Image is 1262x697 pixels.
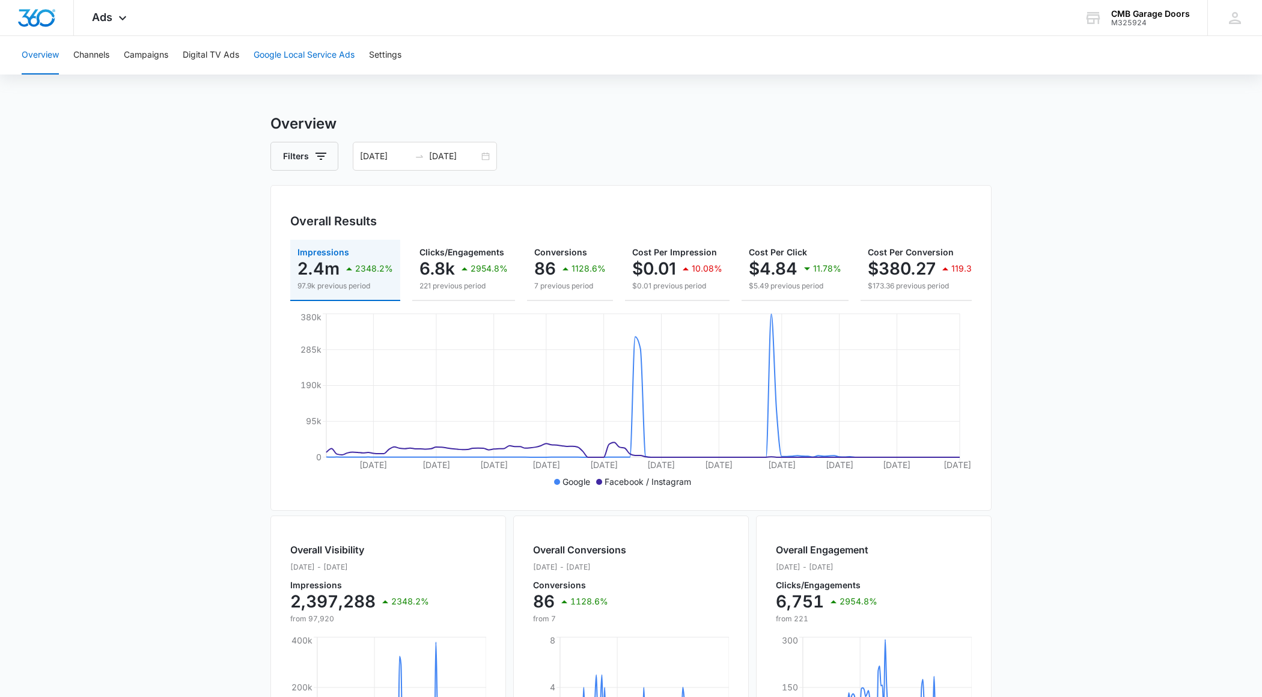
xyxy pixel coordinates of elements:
tspan: 200k [291,682,312,692]
tspan: [DATE] [943,460,971,470]
p: $0.01 previous period [632,281,722,291]
p: from 7 [533,613,626,624]
p: 2954.8% [471,264,508,273]
button: Overview [22,36,59,75]
p: 2954.8% [840,597,877,606]
p: 2348.2% [355,264,393,273]
p: 6,751 [776,592,824,611]
p: 1128.6% [570,597,608,606]
div: account id [1111,19,1190,27]
p: 7 previous period [534,281,606,291]
tspan: [DATE] [826,460,853,470]
input: Start date [360,150,410,163]
tspan: 8 [550,635,555,645]
button: Campaigns [124,36,168,75]
span: Impressions [297,247,349,257]
p: 2.4m [297,259,340,278]
p: [DATE] - [DATE] [290,562,429,573]
span: Ads [92,11,112,23]
p: 10.08% [692,264,722,273]
tspan: 0 [316,452,322,462]
h3: Overall Results [290,212,377,230]
span: Cost Per Conversion [868,247,954,257]
p: $4.84 [749,259,797,278]
p: Google [562,475,590,488]
tspan: [DATE] [705,460,733,470]
tspan: [DATE] [883,460,910,470]
tspan: 300 [782,635,798,645]
span: Clicks/Engagements [419,247,504,257]
p: Impressions [290,581,429,589]
tspan: 95k [306,416,322,426]
p: 1128.6% [572,264,606,273]
span: Cost Per Impression [632,247,717,257]
p: 97.9k previous period [297,281,393,291]
button: Digital TV Ads [183,36,239,75]
p: 11.78% [813,264,841,273]
tspan: [DATE] [422,460,450,470]
p: [DATE] - [DATE] [776,562,877,573]
tspan: [DATE] [359,460,387,470]
p: 119.35% [951,264,985,273]
span: Cost Per Click [749,247,807,257]
p: Clicks/Engagements [776,581,877,589]
p: Conversions [533,581,626,589]
h2: Overall Engagement [776,543,877,557]
tspan: 190k [300,380,322,390]
p: from 221 [776,613,877,624]
p: 2348.2% [391,597,429,606]
input: End date [429,150,479,163]
p: $380.27 [868,259,936,278]
tspan: 150 [782,682,798,692]
p: from 97,920 [290,613,429,624]
tspan: 285k [300,344,322,355]
tspan: [DATE] [532,460,560,470]
button: Google Local Service Ads [254,36,355,75]
h3: Overview [270,113,992,135]
p: $0.01 [632,259,676,278]
tspan: 4 [550,682,555,692]
p: 86 [533,592,555,611]
tspan: [DATE] [480,460,508,470]
p: 86 [534,259,556,278]
p: [DATE] - [DATE] [533,562,626,573]
button: Filters [270,142,338,171]
p: $173.36 previous period [868,281,985,291]
span: to [415,151,424,161]
button: Channels [73,36,109,75]
p: 221 previous period [419,281,508,291]
button: Settings [369,36,401,75]
p: $5.49 previous period [749,281,841,291]
tspan: [DATE] [647,460,675,470]
span: Conversions [534,247,587,257]
p: Facebook / Instagram [605,475,691,488]
p: 2,397,288 [290,592,376,611]
span: swap-right [415,151,424,161]
h2: Overall Visibility [290,543,429,557]
h2: Overall Conversions [533,543,626,557]
tspan: [DATE] [590,460,618,470]
tspan: 400k [291,635,312,645]
p: 6.8k [419,259,455,278]
div: account name [1111,9,1190,19]
tspan: [DATE] [768,460,796,470]
tspan: 380k [300,312,322,322]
